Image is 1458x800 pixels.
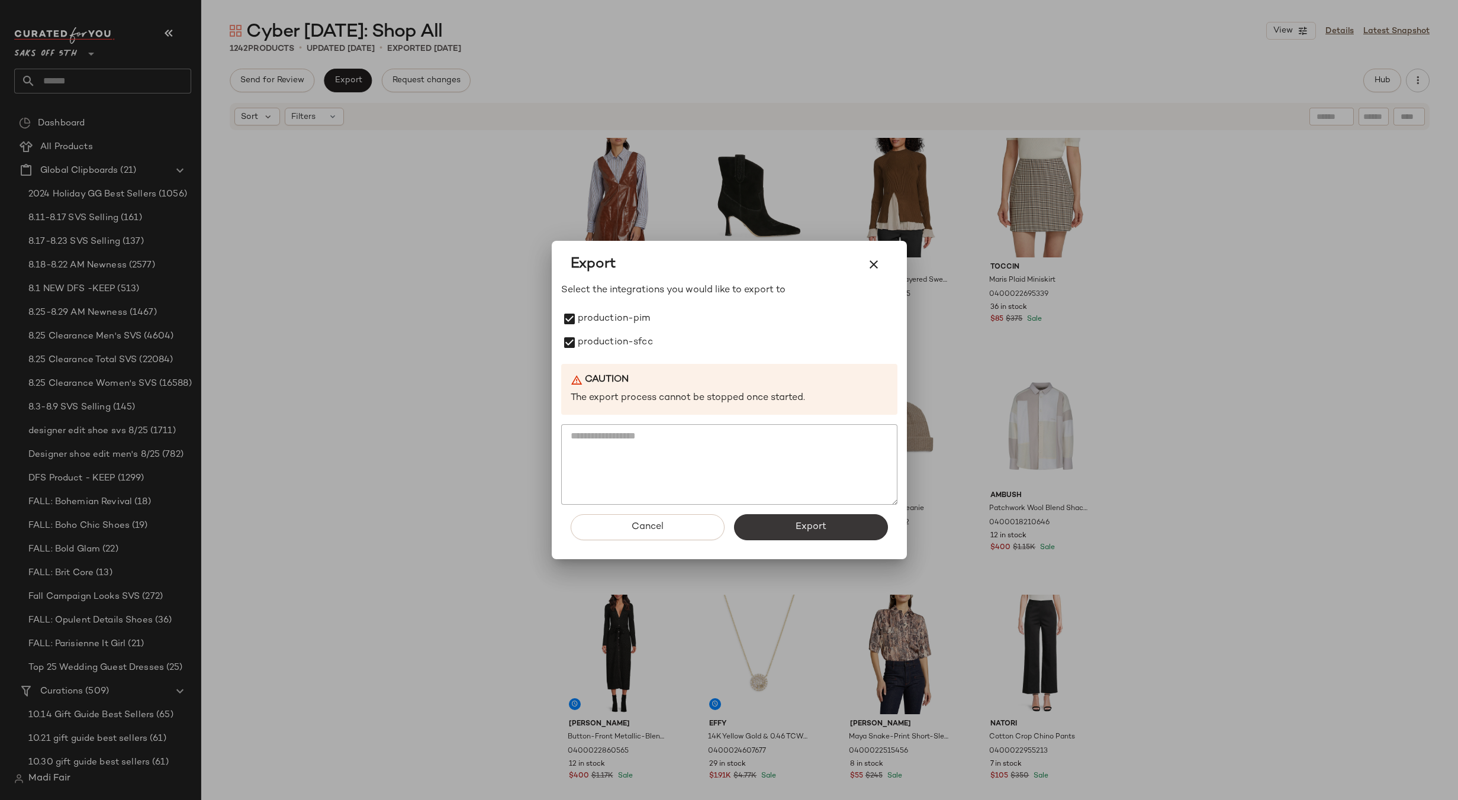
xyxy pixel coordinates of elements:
[734,514,888,540] button: Export
[578,331,653,354] label: production-sfcc
[571,514,725,540] button: Cancel
[578,307,651,331] label: production-pim
[561,283,897,298] p: Select the integrations you would like to export to
[585,373,629,387] b: Caution
[571,255,616,274] span: Export
[631,521,664,533] span: Cancel
[795,521,826,533] span: Export
[571,392,888,405] p: The export process cannot be stopped once started.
